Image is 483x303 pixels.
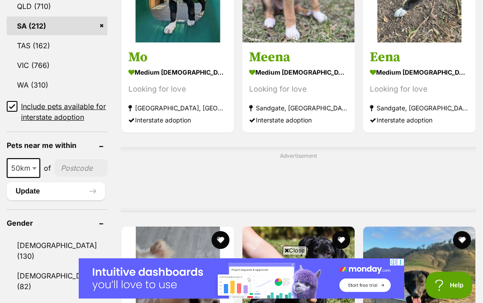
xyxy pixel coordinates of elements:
strong: [GEOGRAPHIC_DATA], [GEOGRAPHIC_DATA] [128,102,227,114]
span: 50km [7,158,40,178]
h3: Eena [370,49,469,66]
div: Interstate adoption [370,114,469,126]
strong: medium [DEMOGRAPHIC_DATA] Dog [370,66,469,79]
h3: Mo [128,49,227,66]
a: SA (212) [7,17,107,35]
button: favourite [453,231,471,249]
button: Update [7,182,105,200]
iframe: Help Scout Beacon - Open [426,272,474,299]
div: Looking for love [128,83,227,95]
button: favourite [212,231,229,249]
header: Pets near me within [7,141,107,149]
a: Meena medium [DEMOGRAPHIC_DATA] Dog Looking for love Sandgate, [GEOGRAPHIC_DATA] Interstate adoption [242,42,355,133]
a: Eena medium [DEMOGRAPHIC_DATA] Dog Looking for love Sandgate, [GEOGRAPHIC_DATA] Interstate adoption [363,42,475,133]
a: [DEMOGRAPHIC_DATA] (82) [7,266,107,296]
a: Include pets available for interstate adoption [7,101,107,122]
header: Gender [7,219,107,227]
div: Looking for love [249,83,348,95]
button: favourite [332,231,350,249]
strong: Sandgate, [GEOGRAPHIC_DATA] [249,102,348,114]
span: of [44,163,51,173]
div: Advertisement [121,147,476,212]
a: [DEMOGRAPHIC_DATA] (130) [7,236,107,265]
span: 50km [8,162,39,174]
strong: Sandgate, [GEOGRAPHIC_DATA] [370,102,469,114]
a: TAS (162) [7,36,107,55]
div: Interstate adoption [249,114,348,126]
input: postcode [55,160,107,177]
div: Looking for love [370,83,469,95]
a: Mo medium [DEMOGRAPHIC_DATA] Dog Looking for love [GEOGRAPHIC_DATA], [GEOGRAPHIC_DATA] Interstate... [122,42,234,133]
strong: medium [DEMOGRAPHIC_DATA] Dog [249,66,348,79]
a: WA (310) [7,76,107,94]
h3: Meena [249,49,348,66]
span: Close [283,246,307,255]
span: Include pets available for interstate adoption [21,101,107,122]
strong: medium [DEMOGRAPHIC_DATA] Dog [128,66,227,79]
iframe: Advertisement [79,258,404,299]
div: Interstate adoption [128,114,227,126]
a: VIC (766) [7,56,107,75]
